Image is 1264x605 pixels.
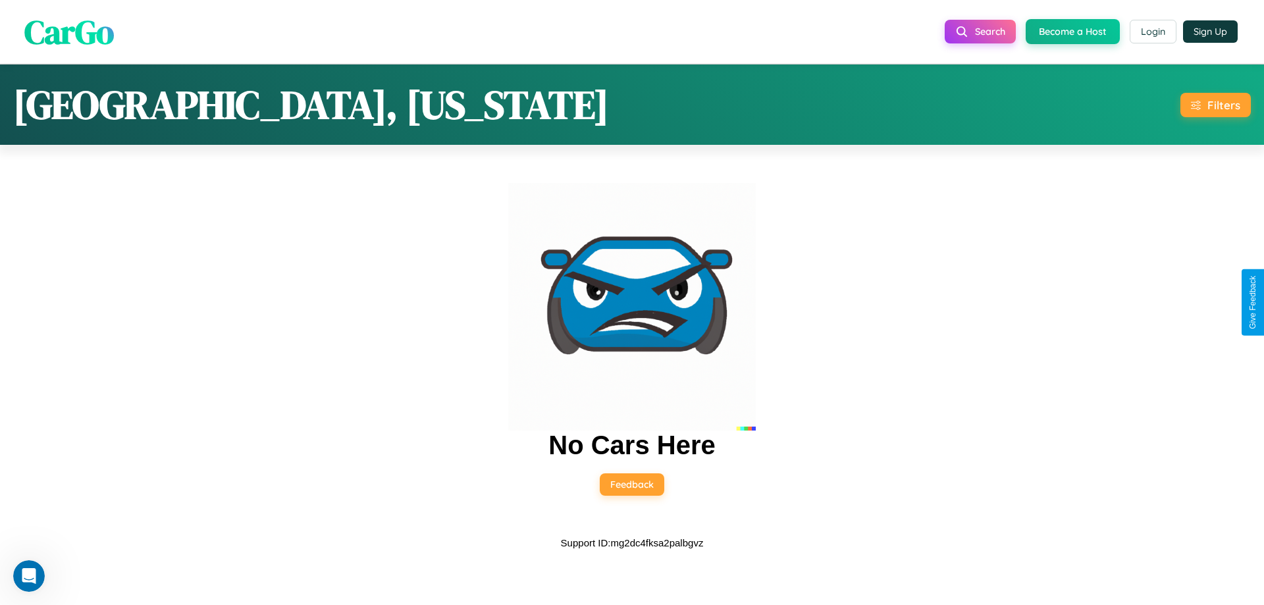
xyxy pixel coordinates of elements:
button: Sign Up [1183,20,1238,43]
h2: No Cars Here [548,431,715,460]
img: car [508,183,756,431]
div: Filters [1207,98,1240,112]
span: CarGo [24,9,114,54]
div: Give Feedback [1248,276,1257,329]
button: Filters [1180,93,1251,117]
span: Search [975,26,1005,38]
button: Feedback [600,473,664,496]
button: Search [945,20,1016,43]
iframe: Intercom live chat [13,560,45,592]
button: Become a Host [1026,19,1120,44]
p: Support ID: mg2dc4fksa2palbgvz [561,534,704,552]
h1: [GEOGRAPHIC_DATA], [US_STATE] [13,78,609,132]
button: Login [1130,20,1176,43]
